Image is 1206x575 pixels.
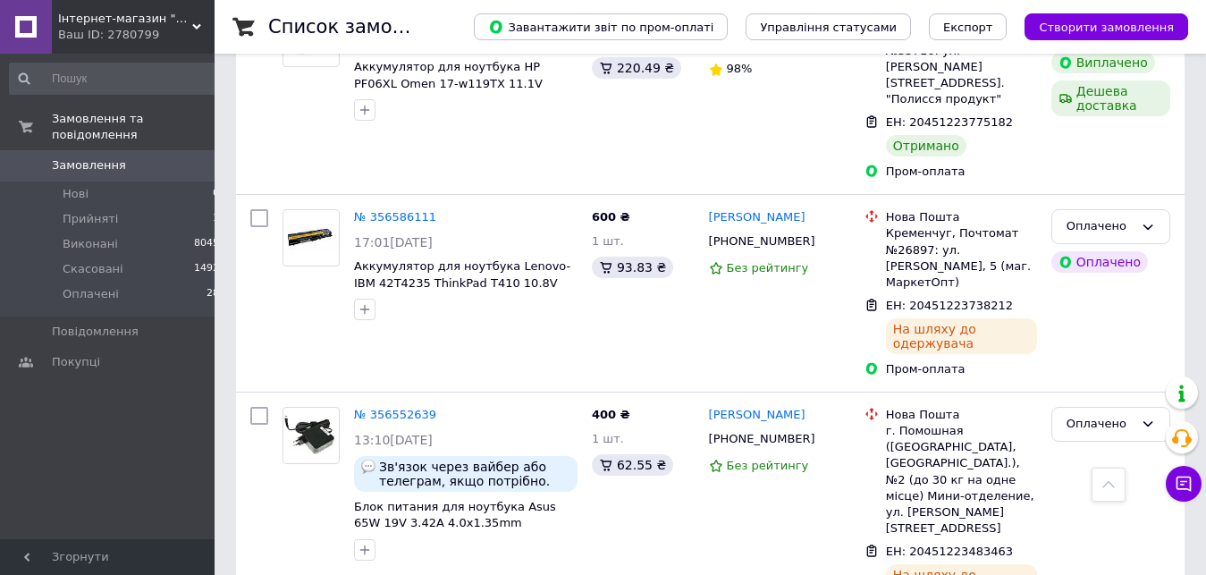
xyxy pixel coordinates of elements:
div: [PHONE_NUMBER] [705,427,819,451]
span: 1 [213,211,219,227]
button: Управління статусами [746,13,911,40]
div: Отримано [886,135,966,156]
img: Фото товару [283,223,339,254]
div: [PHONE_NUMBER] [705,230,819,253]
span: Замовлення [52,157,126,173]
span: Оплачені [63,286,119,302]
div: Нова Пошта [886,209,1037,225]
a: № 356586111 [354,210,436,224]
span: Повідомлення [52,324,139,340]
span: Інтернет-магазин "SmartPart" [58,11,192,27]
div: г. Помошная ([GEOGRAPHIC_DATA], [GEOGRAPHIC_DATA].), №2 (до 30 кг на одне місце) Мини-отделение, ... [886,423,1037,537]
div: Пром-оплата [886,164,1037,180]
span: 1 шт. [592,432,624,445]
span: Прийняті [63,211,118,227]
span: Скасовані [63,261,123,277]
a: Створити замовлення [1007,20,1188,33]
span: 98% [727,62,753,75]
h1: Список замовлень [268,16,450,38]
span: 17:01[DATE] [354,235,433,249]
div: Дешева доставка [1051,80,1170,116]
button: Чат з покупцем [1166,466,1202,502]
span: Нові [63,186,89,202]
span: 600 ₴ [592,210,630,224]
img: Фото товару [283,414,339,457]
div: Пром-оплата [886,361,1037,377]
span: Управління статусами [760,21,897,34]
span: 0 [213,186,219,202]
div: 220.49 ₴ [592,57,681,79]
a: Фото товару [283,209,340,266]
a: [PERSON_NAME] [709,209,805,226]
span: 8045 [194,236,219,252]
div: Оплачено [1051,251,1148,273]
a: Блок питания для ноутбука Asus 65W 19V 3.42A 4.0x1.35mm AS6519040135FK OEM [354,500,556,546]
span: Покупці [52,354,100,370]
a: [PERSON_NAME] [709,407,805,424]
span: Замовлення та повідомлення [52,111,215,143]
div: На шляху до одержувача [886,318,1037,354]
span: ЕН: 20451223483463 [886,545,1013,558]
a: Аккумулятор для ноутбука Lenovo-IBM 42T4235 ThinkPad T410 10.8V Black 5200mAh OEM [354,259,570,306]
button: Експорт [929,13,1008,40]
span: 1492 [194,261,219,277]
span: Експорт [943,21,993,34]
div: 93.83 ₴ [592,257,673,278]
span: 28 [207,286,219,302]
div: Виплачено [1051,52,1155,73]
div: Оплачено [1067,217,1134,236]
div: Оплачено [1067,415,1134,434]
div: 62.55 ₴ [592,454,673,476]
span: 13:10[DATE] [354,433,433,447]
span: Виконані [63,236,118,252]
span: 1 шт. [592,234,624,248]
div: Нова Пошта [886,407,1037,423]
button: Створити замовлення [1025,13,1188,40]
span: Завантажити звіт по пром-оплаті [488,19,713,35]
span: Без рейтингу [727,459,809,472]
a: Фото товару [283,407,340,464]
a: Аккумулятор для ноутбука HP PF06XL Omen 17-w119TX 11.1V Black 8000mAh OEM [354,60,543,106]
span: Зв'язок через вайбер або телеграм, якщо потрібно. [379,460,570,488]
a: № 356552639 [354,408,436,421]
input: Пошук [9,63,221,95]
button: Завантажити звіт по пром-оплаті [474,13,728,40]
span: ЕН: 20451223775182 [886,115,1013,129]
div: Кременчуг, Почтомат №26897: ул. [PERSON_NAME], 5 (маг. МаркетОпт) [886,225,1037,291]
span: 400 ₴ [592,408,630,421]
img: :speech_balloon: [361,460,375,474]
div: Ваш ID: 2780799 [58,27,215,43]
span: Створити замовлення [1039,21,1174,34]
span: Без рейтингу [727,261,809,275]
div: Житомир, Почтомат №35716: ул. [PERSON_NAME][STREET_ADDRESS]. "Полисся продукт" [886,27,1037,108]
span: ЕН: 20451223738212 [886,299,1013,312]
